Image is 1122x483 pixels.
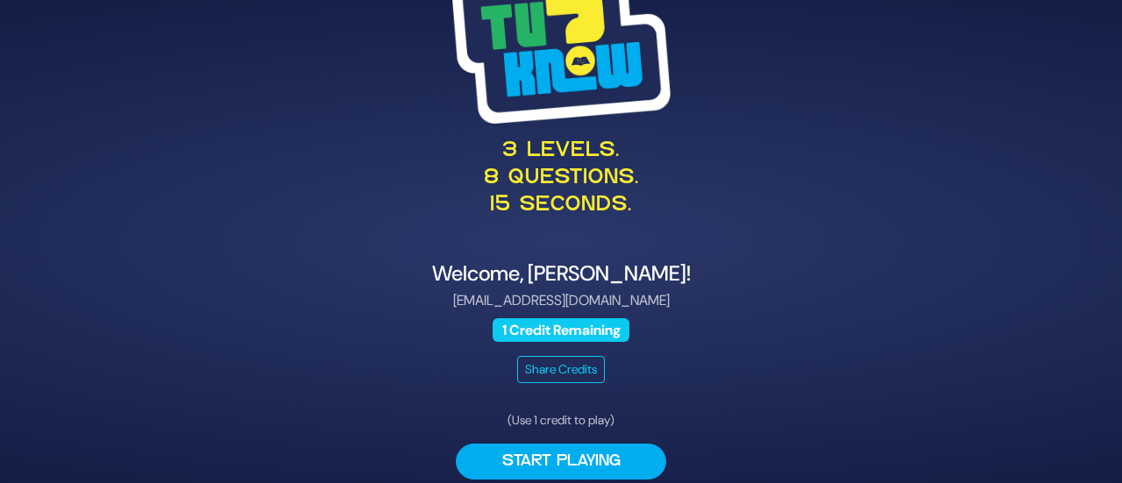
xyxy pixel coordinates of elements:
span: 1 Credit Remaining [493,318,629,342]
button: Start Playing [456,444,666,479]
h4: Welcome, [PERSON_NAME]! [133,261,989,287]
button: Share Credits [517,356,605,383]
p: (Use 1 credit to play) [456,411,666,430]
p: 3 levels. 8 questions. 15 seconds. [133,138,989,220]
p: [EMAIL_ADDRESS][DOMAIN_NAME] [133,290,989,311]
